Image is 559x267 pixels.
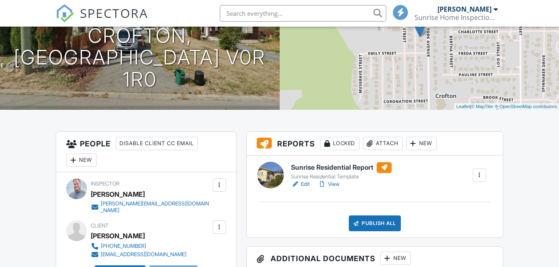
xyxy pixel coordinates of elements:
[291,162,392,173] h6: Sunrise Residential Report
[291,162,392,180] a: Sunrise Residential Report Sunrise Residential Template
[349,215,401,231] div: Publish All
[456,104,470,109] a: Leaflet
[116,137,198,150] div: Disable Client CC Email
[13,3,266,91] h1: [STREET_ADDRESS] Crofton, [GEOGRAPHIC_DATA] V0R 1R0
[91,230,145,242] div: [PERSON_NAME]
[56,4,74,22] img: The Best Home Inspection Software - Spectora
[437,5,492,13] div: [PERSON_NAME]
[380,252,411,265] div: New
[320,137,360,150] div: Locked
[91,180,119,187] span: Inspector
[415,13,498,22] div: Sunrise Home Inspections Ltd.
[471,104,494,109] a: © MapTiler
[220,5,386,22] input: Search everything...
[91,188,145,200] div: [PERSON_NAME]
[91,200,211,214] a: [PERSON_NAME][EMAIL_ADDRESS][DOMAIN_NAME]
[91,242,186,250] a: [PHONE_NUMBER]
[91,222,109,229] span: Client
[56,11,148,29] a: SPECTORA
[291,173,392,180] div: Sunrise Residential Template
[318,180,340,188] a: View
[454,103,559,110] div: |
[495,104,557,109] a: © OpenStreetMap contributors
[247,132,503,156] h3: Reports
[406,137,437,150] div: New
[291,180,310,188] a: Edit
[66,153,97,167] div: New
[91,250,186,259] a: [EMAIL_ADDRESS][DOMAIN_NAME]
[101,251,186,258] div: [EMAIL_ADDRESS][DOMAIN_NAME]
[101,243,146,250] div: [PHONE_NUMBER]
[80,4,148,22] span: SPECTORA
[101,200,211,214] div: [PERSON_NAME][EMAIL_ADDRESS][DOMAIN_NAME]
[363,137,403,150] div: Attach
[56,132,236,172] h3: People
